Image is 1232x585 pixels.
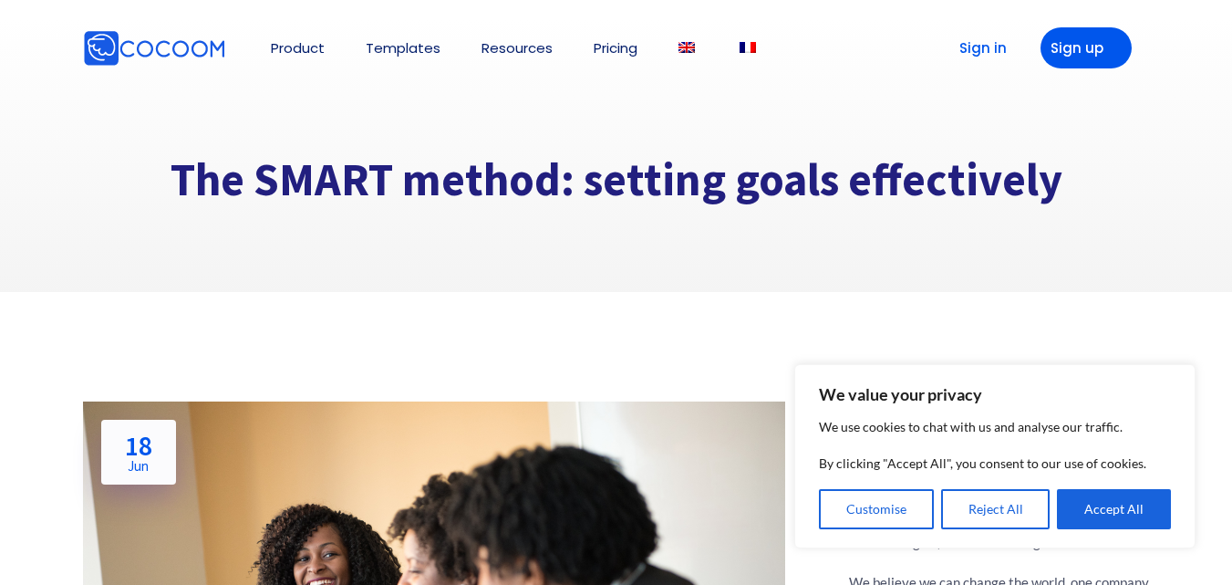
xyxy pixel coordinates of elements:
img: English [678,42,695,53]
a: Sign in [931,27,1022,68]
img: Cocoom [229,47,230,48]
button: Customise [819,489,934,529]
h2: 18 [125,432,152,473]
button: Accept All [1057,489,1171,529]
button: Reject All [941,489,1051,529]
img: French [740,42,756,53]
a: Templates [366,41,440,55]
p: We use cookies to chat with us and analyse our traffic. [819,416,1171,438]
a: Product [271,41,325,55]
a: 18Jun [101,420,176,485]
a: Pricing [594,41,637,55]
h1: The SMART method: setting goals effectively [83,151,1150,209]
span: Jun [125,459,152,473]
img: Cocoom [83,30,225,67]
p: We value your privacy [819,383,1171,405]
a: Resources [481,41,553,55]
a: Sign up [1040,27,1132,68]
p: By clicking "Accept All", you consent to our use of cookies. [819,453,1171,475]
